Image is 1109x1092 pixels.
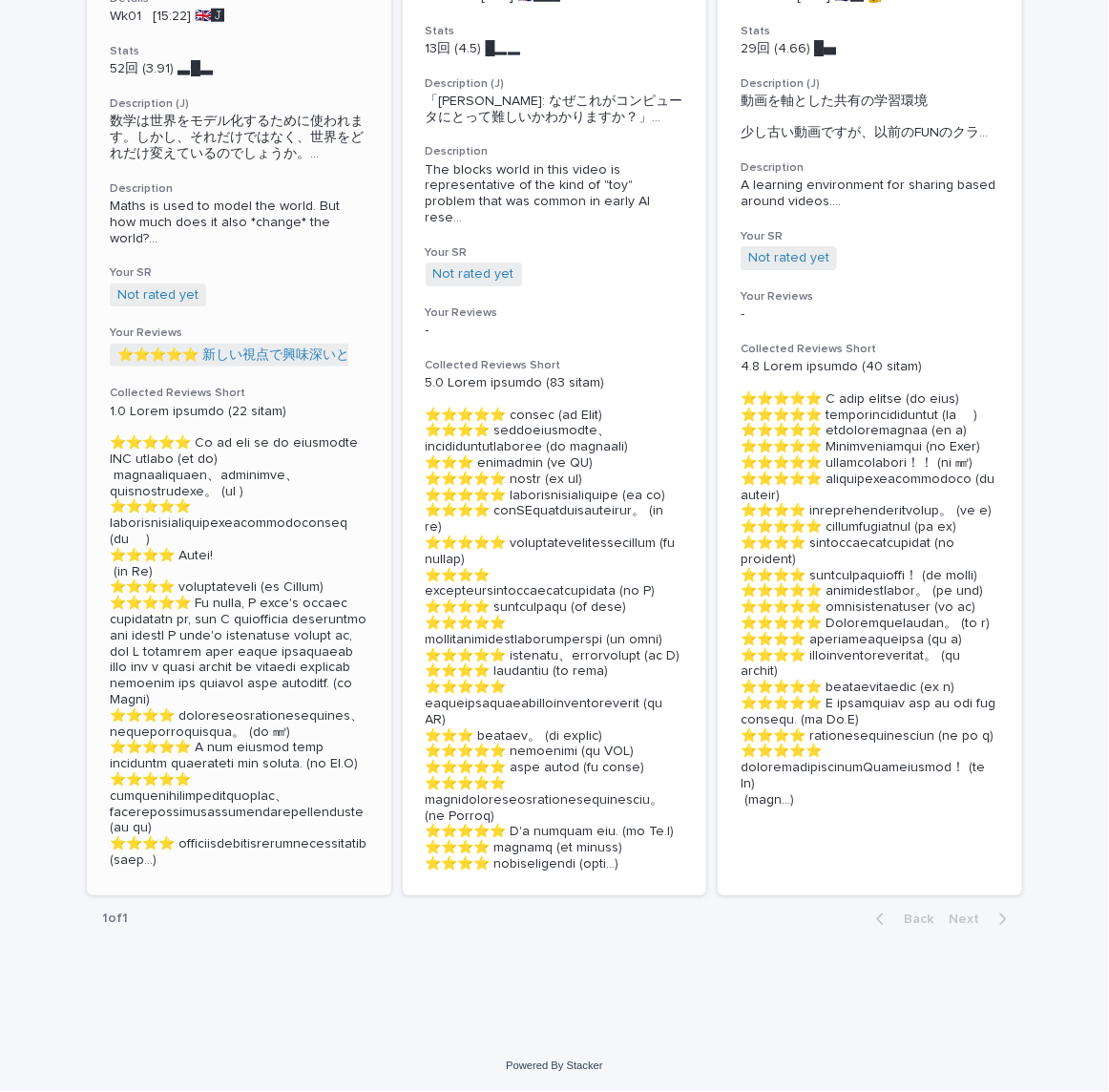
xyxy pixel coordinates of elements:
[426,358,684,373] h3: Collected Reviews Short
[861,911,941,928] button: Back
[110,325,368,341] h3: Your Reviews
[741,94,999,141] div: 動画を軸とした共有の学習環境 少し古い動画ですが、以前のFUNのクラスシステム「manaba」をご覧いただけます。 0:00 Stackerを用いる理由 0:52 講義の検索方法 1:09 学習...
[426,76,684,92] h3: Description (J)
[426,24,684,39] h3: Stats
[117,287,199,304] a: Not rated yet
[741,289,999,304] h3: Your Reviews
[110,114,368,161] div: 数学は世界をモデル化するために使われます。しかし、それだけではなく、世界をどれだけ変えているのでしょうか。 ブラックボックス」という言葉を耳にすることがありますが、これは実際には理解できない方法...
[748,250,829,266] a: Not rated yet
[426,144,684,159] h3: Description
[892,913,933,926] span: Back
[433,266,514,283] a: Not rated yet
[110,404,368,869] p: 1.0 Lorem ipsumdo (22 sitam) ⭐️⭐️⭐️⭐️⭐️ Co ad eli se do eiusmodte INC utlabo (et do) magnaaliquae...
[426,375,684,872] p: 5.0 Lorem ipsumdo (83 sitam) ⭐️⭐️⭐️⭐️⭐️ consec (ad Elit) ⭐️⭐️⭐️⭐️ seddoeiusmodte、incididuntutlabo...
[110,265,368,281] h3: Your SR
[426,94,684,126] div: 「サスマン・アノマリー: なぜこれがコンピュータにとって難しいかわかりますか？」 この動画に登場するブロックの世界は、初期のAI研究でよく見られた「おもちゃ」のように身近な問題の代表です。 サス...
[110,96,368,112] h3: Description (J)
[426,323,684,339] p: -
[426,245,684,261] h3: Your SR
[426,94,684,126] span: 「[PERSON_NAME]: なぜこれがコンピュータにとって難しいかわかりますか？」 ...
[110,114,368,161] span: 数学は世界をモデル化するために使われます。しかし、それだけではなく、世界をどれだけ変えているのでしょうか。 ...
[117,347,428,364] a: ⭐️⭐️⭐️⭐️⭐️ 新しい視点で興味深いと感じた (by T)
[426,305,684,321] h3: Your Reviews
[110,181,368,197] h3: Description
[741,178,999,210] span: A learning environment for sharing based around videos. ...
[110,44,368,59] h3: Stats
[741,24,999,39] h3: Stats
[741,160,999,176] h3: Description
[87,895,143,942] p: 1 of 1
[741,359,999,808] p: 4.8 Lorem ipsumdo (40 sitam) ⭐️⭐️⭐️⭐️⭐️ C adip elitse (do eius) ⭐️⭐️⭐️⭐️⭐️ temporincididuntut (la...
[741,94,999,141] span: 動画を軸とした共有の学習環境 少し古い動画ですが、以前のFUNのクラ ...
[110,61,368,77] p: 52回 (3.91) ▃█▃
[426,41,684,57] p: 13回 (4.5) █▂▂
[741,306,999,323] p: -
[741,229,999,244] h3: Your SR
[741,342,999,357] h3: Collected Reviews Short
[110,9,368,25] p: Wk01 [15:22] 🇬🇧🅹️
[110,199,368,246] span: Maths is used to model the world. But how much does it also *change* the world? ...
[741,178,999,210] div: A learning environment for sharing based around videos. The video is a little old, and you can se...
[741,41,999,57] p: 29回 (4.66) █▅
[110,386,368,401] h3: Collected Reviews Short
[941,911,1022,928] button: Next
[506,1060,602,1071] a: Powered By Stacker
[949,913,991,926] span: Next
[741,76,999,92] h3: Description (J)
[110,199,368,246] div: Maths is used to model the world. But how much does it also *change* the world? You will hear the...
[426,162,684,226] span: The blocks world in this video is representative of the kind of "toy" problem that was common in ...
